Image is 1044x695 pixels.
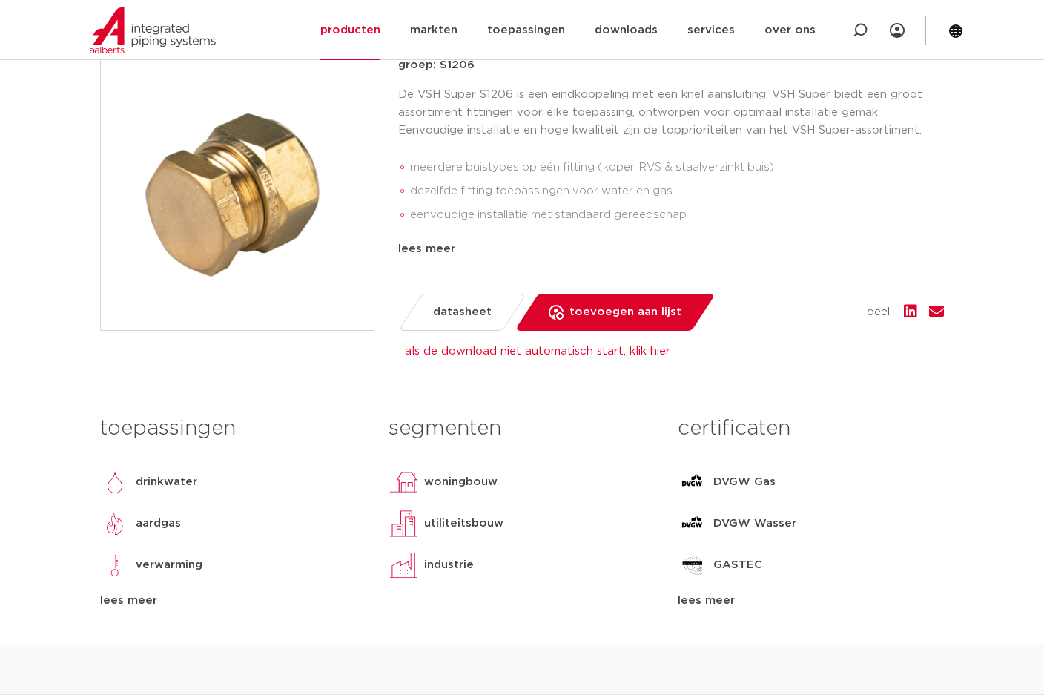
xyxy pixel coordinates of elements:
span: deel: [867,303,892,321]
a: als de download niet automatisch start, klik hier [405,346,670,357]
img: woningbouw [389,467,418,497]
a: datasheet [398,294,526,331]
img: GASTEC [678,550,707,580]
img: drinkwater [100,467,130,497]
p: drinkwater [136,473,197,491]
div: lees meer [100,592,366,610]
p: utiliteitsbouw [424,515,503,533]
img: verwarming [100,550,130,580]
li: snelle verbindingstechnologie waarbij her-montage mogelijk is [410,227,944,251]
img: aardgas [100,509,130,538]
p: industrie [424,556,474,574]
h3: certificaten [678,414,944,444]
img: DVGW Gas [678,467,707,497]
img: industrie [389,550,418,580]
li: dezelfde fitting toepassingen voor water en gas [410,179,944,203]
li: eenvoudige installatie met standaard gereedschap [410,203,944,227]
p: groep: S1206 [398,56,944,74]
p: De VSH Super S1206 is een eindkoppeling met een knel aansluiting. VSH Super biedt een groot assor... [398,86,944,139]
p: DVGW Gas [713,473,776,491]
p: GASTEC [713,556,762,574]
span: toevoegen aan lijst [569,300,681,324]
div: lees meer [678,592,944,610]
img: Product Image for VSH Super eindkoppeling (1 x knel) [101,57,374,330]
li: meerdere buistypes op één fitting (koper, RVS & staalverzinkt buis) [410,156,944,179]
span: datasheet [433,300,492,324]
p: aardgas [136,515,181,533]
h3: toepassingen [100,414,366,444]
img: DVGW Wasser [678,509,707,538]
p: DVGW Wasser [713,515,796,533]
div: lees meer [398,240,944,258]
img: utiliteitsbouw [389,509,418,538]
p: woningbouw [424,473,498,491]
h3: segmenten [389,414,655,444]
p: verwarming [136,556,202,574]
